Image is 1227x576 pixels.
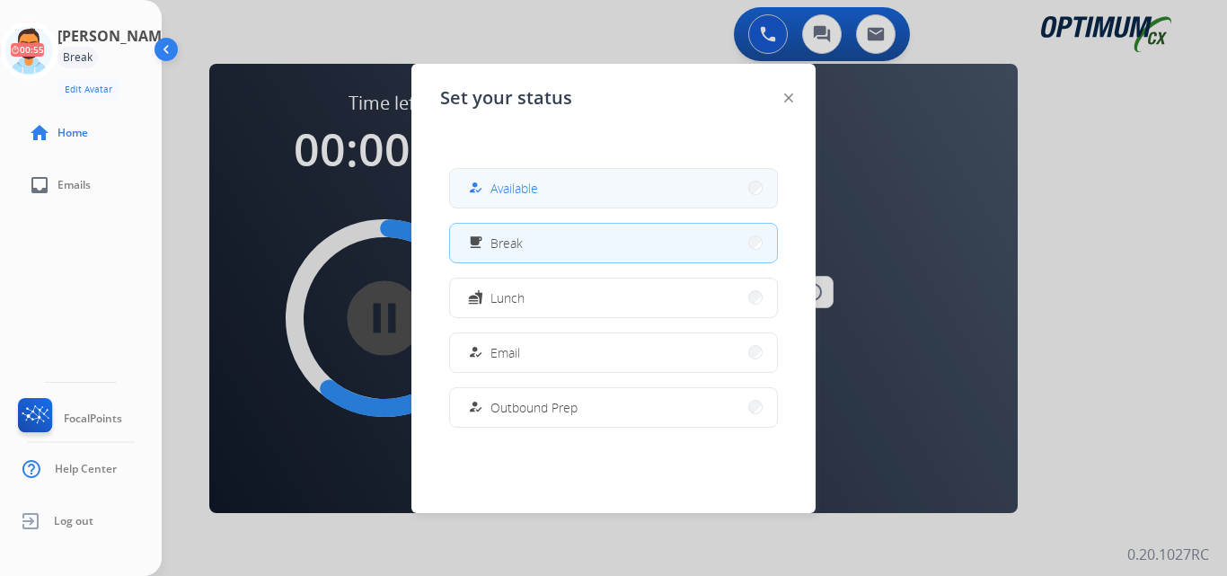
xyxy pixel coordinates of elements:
[490,234,523,253] span: Break
[784,93,793,102] img: close-button
[57,25,174,47] h3: [PERSON_NAME]
[450,279,777,317] button: Lunch
[57,126,88,140] span: Home
[490,398,578,417] span: Outbound Prep
[1127,544,1209,565] p: 0.20.1027RC
[29,174,50,196] mat-icon: inbox
[57,178,91,192] span: Emails
[450,333,777,372] button: Email
[490,288,525,307] span: Lunch
[468,400,483,415] mat-icon: how_to_reg
[29,122,50,144] mat-icon: home
[57,79,119,100] button: Edit Avatar
[440,85,572,111] span: Set your status
[14,398,122,439] a: FocalPoints
[54,514,93,528] span: Log out
[64,412,122,426] span: FocalPoints
[490,179,538,198] span: Available
[450,169,777,208] button: Available
[468,235,483,251] mat-icon: free_breakfast
[468,345,483,360] mat-icon: how_to_reg
[450,224,777,262] button: Break
[57,47,98,68] div: Break
[468,290,483,306] mat-icon: fastfood
[450,388,777,427] button: Outbound Prep
[468,181,483,196] mat-icon: how_to_reg
[490,343,520,362] span: Email
[55,462,117,476] span: Help Center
